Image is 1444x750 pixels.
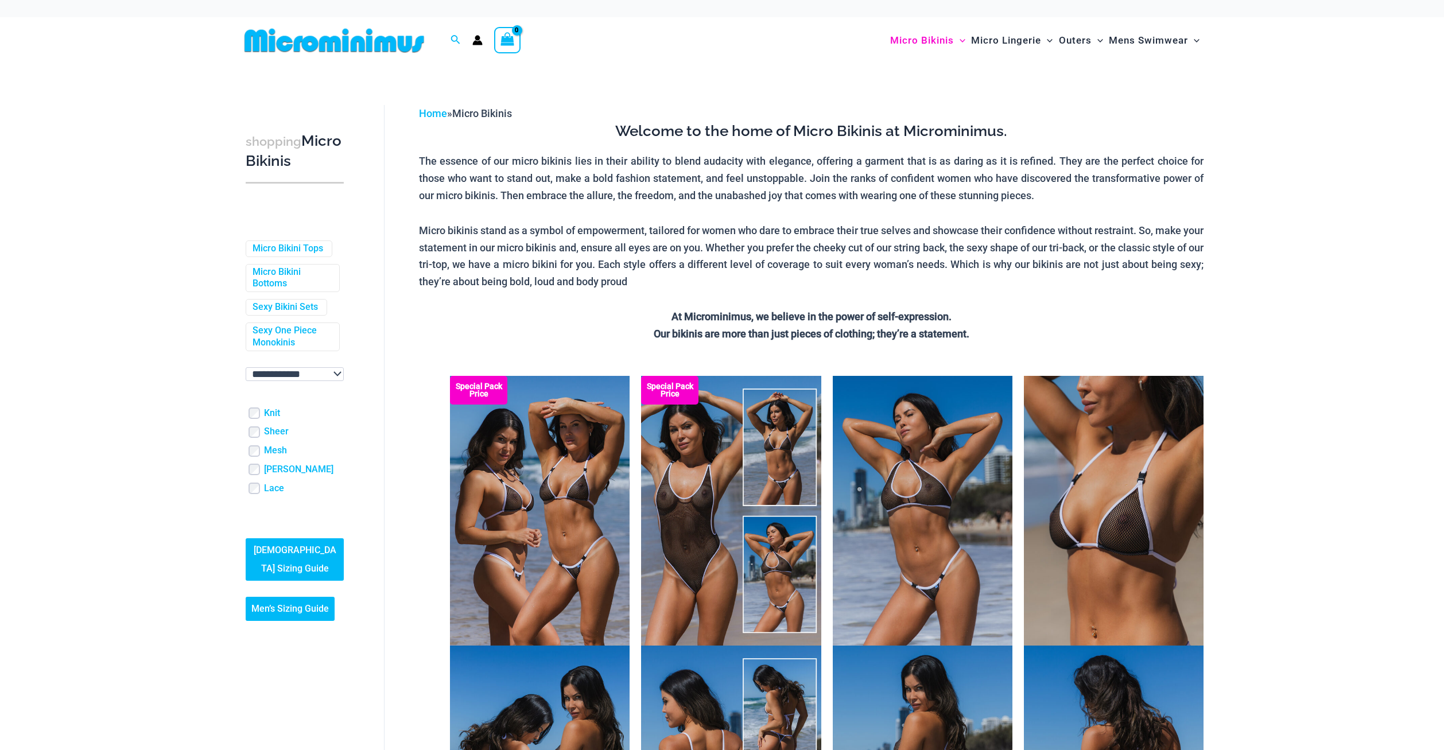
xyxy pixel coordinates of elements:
[419,222,1204,290] p: Micro bikinis stand as a symbol of empowerment, tailored for women who dare to embrace their true...
[671,310,952,322] strong: At Microminimus, we believe in the power of self-expression.
[264,464,333,476] a: [PERSON_NAME]
[246,131,344,171] h3: Micro Bikinis
[264,426,289,438] a: Sheer
[264,407,280,419] a: Knit
[246,538,344,581] a: [DEMOGRAPHIC_DATA] Sizing Guide
[450,383,507,398] b: Special Pack Price
[1188,26,1200,55] span: Menu Toggle
[641,376,821,646] img: Collection Pack
[419,107,447,119] a: Home
[641,383,698,398] b: Special Pack Price
[253,266,331,290] a: Micro Bikini Bottoms
[419,153,1204,204] p: The essence of our micro bikinis lies in their ability to blend audacity with elegance, offering ...
[654,328,969,340] strong: Our bikinis are more than just pieces of clothing; they’re a statement.
[246,134,301,149] span: shopping
[968,23,1055,58] a: Micro LingerieMenu ToggleMenu Toggle
[253,325,331,349] a: Sexy One Piece Monokinis
[1092,26,1103,55] span: Menu Toggle
[971,26,1041,55] span: Micro Lingerie
[419,107,512,119] span: »
[1109,26,1188,55] span: Mens Swimwear
[240,28,429,53] img: MM SHOP LOGO FLAT
[886,21,1204,60] nav: Site Navigation
[264,445,287,457] a: Mesh
[246,367,344,381] select: wpc-taxonomy-pa_color-745982
[264,483,284,495] a: Lace
[833,376,1012,646] img: Tradewinds Ink and Ivory 384 Halter 453 Micro 02
[253,243,323,255] a: Micro Bikini Tops
[253,301,318,313] a: Sexy Bikini Sets
[1024,376,1204,646] img: Tradewinds Ink and Ivory 317 Tri Top 01
[452,107,512,119] span: Micro Bikinis
[450,376,630,646] img: Top Bum Pack
[472,35,483,45] a: Account icon link
[954,26,965,55] span: Menu Toggle
[1106,23,1202,58] a: Mens SwimwearMenu ToggleMenu Toggle
[451,33,461,48] a: Search icon link
[494,27,521,53] a: View Shopping Cart, empty
[419,122,1204,141] h3: Welcome to the home of Micro Bikinis at Microminimus.
[1059,26,1092,55] span: Outers
[1056,23,1106,58] a: OutersMenu ToggleMenu Toggle
[1041,26,1053,55] span: Menu Toggle
[890,26,954,55] span: Micro Bikinis
[246,597,335,621] a: Men’s Sizing Guide
[887,23,968,58] a: Micro BikinisMenu ToggleMenu Toggle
